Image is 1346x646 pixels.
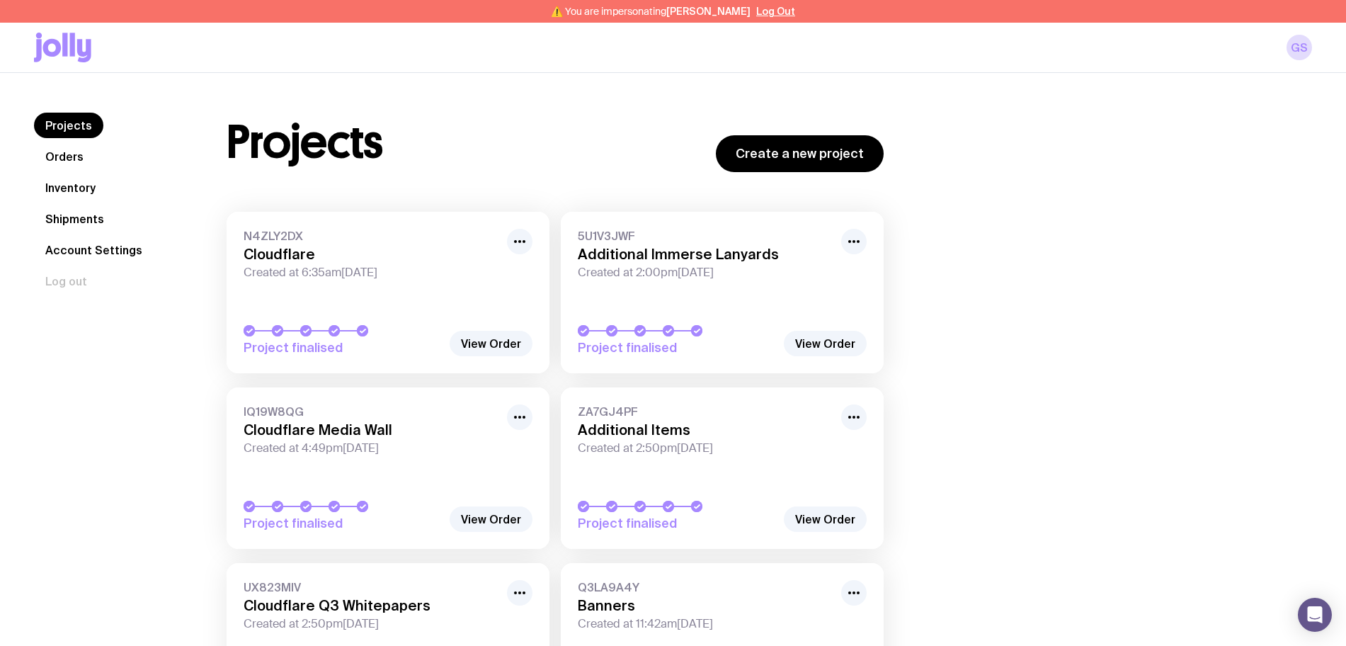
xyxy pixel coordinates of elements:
span: Project finalised [578,339,776,356]
a: N4ZLY2DXCloudflareCreated at 6:35am[DATE]Project finalised [227,212,549,373]
a: View Order [784,331,867,356]
a: Create a new project [716,135,884,172]
span: Project finalised [578,515,776,532]
span: Project finalised [244,515,442,532]
span: Created at 4:49pm[DATE] [244,441,498,455]
a: IQ19W8QGCloudflare Media WallCreated at 4:49pm[DATE]Project finalised [227,387,549,549]
span: Created at 11:42am[DATE] [578,617,833,631]
h3: Cloudflare Media Wall [244,421,498,438]
span: ⚠️ You are impersonating [551,6,751,17]
a: Shipments [34,206,115,232]
a: Orders [34,144,95,169]
span: [PERSON_NAME] [666,6,751,17]
span: ZA7GJ4PF [578,404,833,419]
h3: Banners [578,597,833,614]
span: 5U1V3JWF [578,229,833,243]
span: UX823MIV [244,580,498,594]
span: N4ZLY2DX [244,229,498,243]
h3: Additional Items [578,421,833,438]
a: Projects [34,113,103,138]
button: Log out [34,268,98,294]
a: View Order [450,506,532,532]
div: Open Intercom Messenger [1298,598,1332,632]
a: GS [1287,35,1312,60]
span: Q3LA9A4Y [578,580,833,594]
a: View Order [784,506,867,532]
h1: Projects [227,120,383,165]
span: Created at 6:35am[DATE] [244,266,498,280]
h3: Additional Immerse Lanyards [578,246,833,263]
button: Log Out [756,6,795,17]
span: IQ19W8QG [244,404,498,419]
a: Account Settings [34,237,154,263]
a: Inventory [34,175,107,200]
h3: Cloudflare [244,246,498,263]
a: ZA7GJ4PFAdditional ItemsCreated at 2:50pm[DATE]Project finalised [561,387,884,549]
span: Created at 2:50pm[DATE] [578,441,833,455]
span: Created at 2:00pm[DATE] [578,266,833,280]
span: Project finalised [244,339,442,356]
a: View Order [450,331,532,356]
span: Created at 2:50pm[DATE] [244,617,498,631]
h3: Cloudflare Q3 Whitepapers [244,597,498,614]
a: 5U1V3JWFAdditional Immerse LanyardsCreated at 2:00pm[DATE]Project finalised [561,212,884,373]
